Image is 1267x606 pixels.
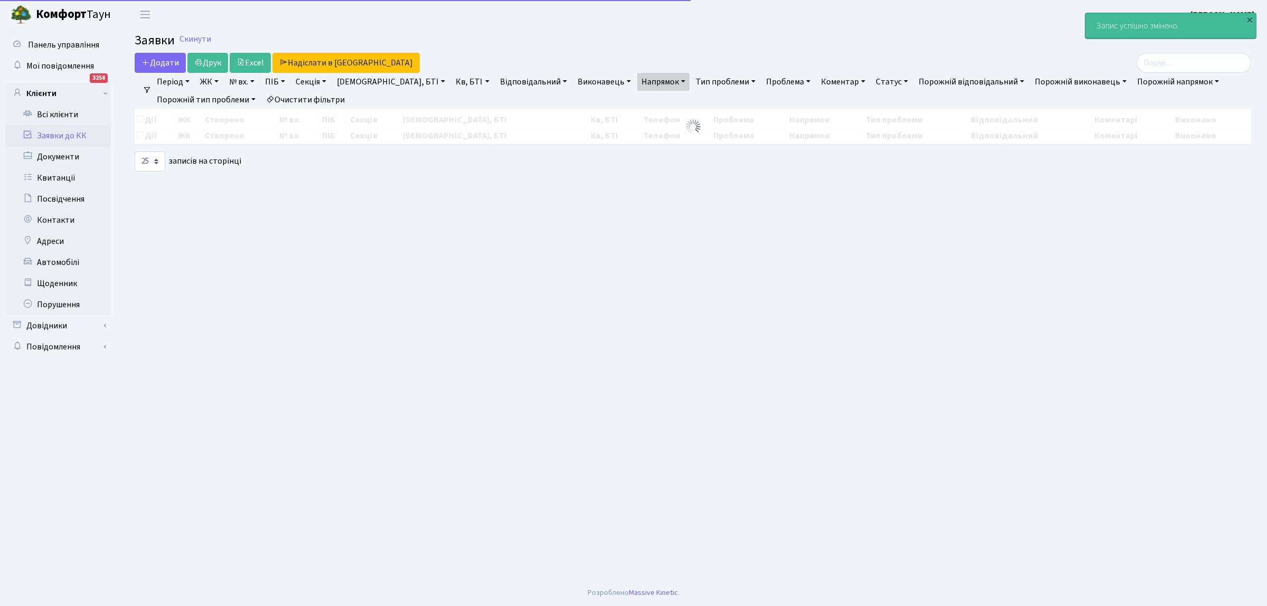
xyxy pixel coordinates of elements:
img: logo.png [11,4,32,25]
span: Мої повідомлення [26,60,94,72]
div: 3258 [90,73,108,83]
input: Пошук... [1137,53,1251,73]
div: × [1244,14,1255,25]
a: Порожній відповідальний [914,73,1028,91]
a: № вх. [225,73,259,91]
a: Massive Kinetic [629,587,678,598]
a: Панель управління [5,34,111,55]
a: Всі клієнти [5,104,111,125]
a: Автомобілі [5,252,111,273]
a: [DEMOGRAPHIC_DATA], БТІ [333,73,449,91]
a: Коментар [817,73,869,91]
a: Контакти [5,210,111,231]
a: Порожній тип проблеми [153,91,260,109]
a: Заявки до КК [5,125,111,146]
a: Очистити фільтри [262,91,349,109]
span: Панель управління [28,39,99,51]
a: Статус [872,73,912,91]
div: Запис успішно змінено. [1085,13,1256,39]
a: Клієнти [5,83,111,104]
a: Відповідальний [496,73,571,91]
label: записів на сторінці [135,151,241,172]
a: [PERSON_NAME] [1190,8,1254,21]
a: Квитанції [5,167,111,188]
a: Порожній напрямок [1133,73,1223,91]
a: Мої повідомлення3258 [5,55,111,77]
a: Щоденник [5,273,111,294]
span: Таун [36,6,111,24]
div: Розроблено . [588,587,679,599]
a: Секція [291,73,330,91]
a: Адреси [5,231,111,252]
a: Тип проблеми [692,73,760,91]
a: ПІБ [261,73,289,91]
a: Надіслати в [GEOGRAPHIC_DATA] [272,53,420,73]
a: Проблема [762,73,815,91]
a: Порожній виконавець [1030,73,1131,91]
img: Обробка... [685,118,702,135]
b: [PERSON_NAME] [1190,9,1254,21]
a: Напрямок [637,73,689,91]
b: Комфорт [36,6,87,23]
a: Друк [187,53,228,73]
span: Додати [141,57,179,69]
a: Довідники [5,315,111,336]
a: Посвідчення [5,188,111,210]
a: Повідомлення [5,336,111,357]
a: Excel [230,53,271,73]
a: Документи [5,146,111,167]
span: Заявки [135,31,175,50]
a: Скинути [179,34,211,44]
a: Додати [135,53,186,73]
select: записів на сторінці [135,151,165,172]
a: Виконавець [573,73,635,91]
a: ЖК [196,73,223,91]
a: Кв, БТІ [451,73,493,91]
a: Порушення [5,294,111,315]
a: Період [153,73,194,91]
button: Переключити навігацію [132,6,158,23]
